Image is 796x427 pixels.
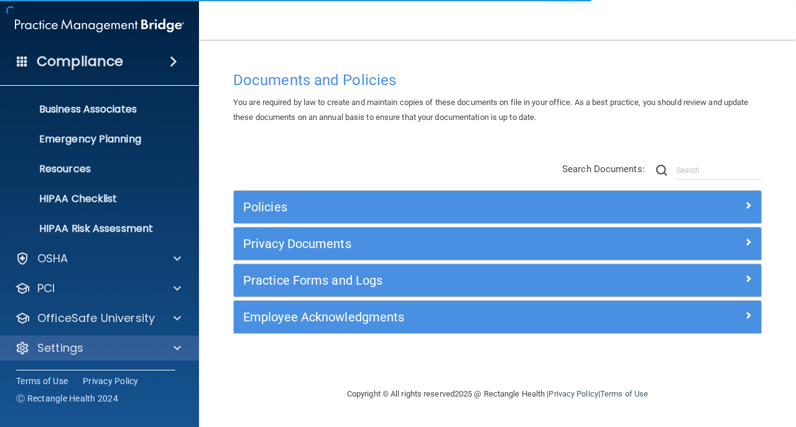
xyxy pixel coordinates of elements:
[243,237,620,250] h5: Privacy Documents
[37,251,68,266] p: OSHA
[243,307,752,327] a: Employee Acknowledgments
[243,273,620,287] h5: Practice Forms and Logs
[243,200,620,214] h5: Policies
[243,270,752,290] a: Practice Forms and Logs
[37,281,55,296] p: PCI
[243,310,620,324] h5: Employee Acknowledgments
[15,13,184,38] img: PMB logo
[656,165,667,176] img: ic-search.3b580494.png
[37,311,155,326] p: OfficeSafe University
[8,193,178,205] p: HIPAA Checklist
[243,197,752,217] a: Policies
[15,311,181,326] a: OfficeSafe University
[8,103,178,116] p: Business Associates
[15,341,181,356] a: Settings
[15,281,181,296] a: PCI
[548,389,598,398] a: Privacy Policy
[37,341,83,356] p: Settings
[271,374,724,414] div: Copyright © All rights reserved 2025 @ Rectangle Health | |
[16,392,118,405] span: Ⓒ Rectangle Health 2024
[8,223,178,235] p: HIPAA Risk Assessment
[233,98,749,122] span: You are required by law to create and maintain copies of these documents on file in your office. ...
[16,375,68,387] a: Terms of Use
[243,234,752,254] a: Privacy Documents
[233,72,762,88] h4: Documents and Policies
[677,161,762,180] input: Search
[8,133,178,145] p: Emergency Planning
[83,375,139,387] a: Privacy Policy
[8,163,178,175] p: Resources
[15,251,181,266] a: OSHA
[37,53,123,70] h4: Compliance
[600,389,648,398] a: Terms of Use
[562,163,645,175] span: Search Documents:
